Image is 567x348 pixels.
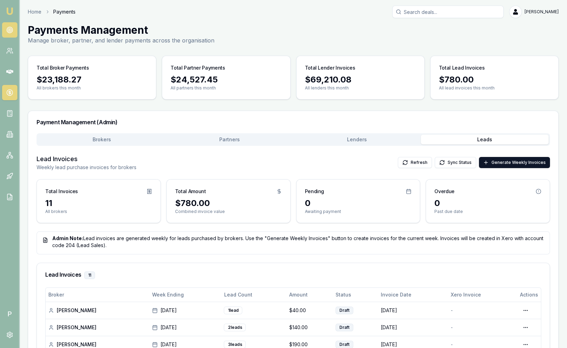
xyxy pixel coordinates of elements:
td: [DATE] [378,319,448,336]
div: 1 lead [224,307,242,314]
div: [PERSON_NAME] [48,341,147,348]
div: $140.00 [289,324,330,331]
span: [PERSON_NAME] [525,9,559,15]
th: Week Ending [149,288,221,302]
div: 0 [305,198,412,209]
h3: Overdue [434,188,455,195]
div: 11 [84,271,95,279]
span: - [451,307,453,313]
span: - [451,324,453,330]
div: $190.00 [289,341,330,348]
span: Payments [53,8,76,15]
div: 11 [45,198,152,209]
h3: Total Invoices [45,188,78,195]
h1: Payments Management [28,24,214,36]
th: Broker [46,288,149,302]
h3: Pending [305,188,324,195]
h3: Lead Invoices [45,271,541,279]
h3: Total Lead Invoices [439,64,485,71]
p: All brokers this month [37,85,148,91]
div: 0 [434,198,541,209]
span: P [2,306,17,322]
button: Partners [166,135,293,144]
button: Lenders [293,135,421,144]
h3: Total Amount [175,188,206,195]
div: [DATE] [152,341,219,348]
p: All brokers [45,209,152,214]
nav: breadcrumb [28,8,76,15]
div: [PERSON_NAME] [48,307,147,314]
td: [DATE] [378,302,448,319]
input: Search deals [392,6,504,18]
button: Brokers [38,135,166,144]
div: [DATE] [152,324,219,331]
button: Leads [421,135,549,144]
div: Draft [336,307,353,314]
th: Actions [517,288,541,302]
th: Status [333,288,378,302]
h3: Payment Management (Admin) [37,119,550,125]
div: $40.00 [289,307,330,314]
span: - [451,341,453,347]
div: [DATE] [152,307,219,314]
div: [PERSON_NAME] [48,324,147,331]
button: Sync Status [435,157,476,168]
strong: Admin Note: [52,235,83,241]
div: $24,527.45 [171,74,282,85]
p: Weekly lead purchase invoices for brokers [37,164,136,171]
th: Invoice Date [378,288,448,302]
p: Manage broker, partner, and lender payments across the organisation [28,36,214,45]
button: Generate Weekly Invoices [479,157,550,168]
div: $69,210.08 [305,74,416,85]
p: All lenders this month [305,85,416,91]
p: All lead invoices this month [439,85,550,91]
div: $780.00 [439,74,550,85]
h3: Lead Invoices [37,154,136,164]
p: Combined invoice value [175,209,282,214]
th: Amount [286,288,333,302]
h3: Total Partner Payments [171,64,225,71]
div: Draft [336,324,353,331]
th: Lead Count [221,288,286,302]
div: $23,188.27 [37,74,148,85]
h3: Total Broker Payments [37,64,89,71]
div: $780.00 [175,198,282,209]
th: Xero Invoice [448,288,517,302]
div: Lead invoices are generated weekly for leads purchased by brokers. Use the "Generate Weekly Invoi... [42,235,544,249]
p: All partners this month [171,85,282,91]
p: Awaiting payment [305,209,412,214]
h3: Total Lender Invoices [305,64,355,71]
img: emu-icon-u.png [6,7,14,15]
a: Home [28,8,41,15]
p: Past due date [434,209,541,214]
div: 2 lead s [224,324,246,331]
button: Refresh [398,157,432,168]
